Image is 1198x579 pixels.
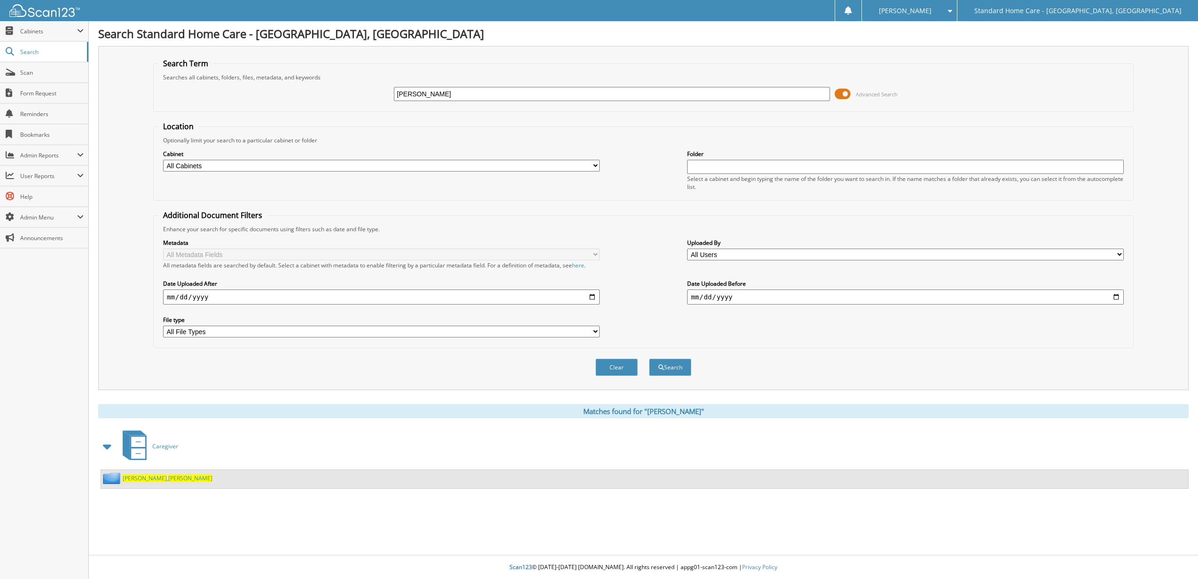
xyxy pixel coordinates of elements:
button: Search [649,359,691,376]
label: Date Uploaded After [163,280,600,288]
h1: Search Standard Home Care - [GEOGRAPHIC_DATA], [GEOGRAPHIC_DATA] [98,26,1189,41]
span: Caregiver [152,442,178,450]
div: Searches all cabinets, folders, files, metadata, and keywords [158,73,1128,81]
label: Cabinet [163,150,600,158]
legend: Additional Document Filters [158,210,267,220]
span: Advanced Search [856,91,898,98]
span: [PERSON_NAME] [168,474,212,482]
button: Clear [595,359,638,376]
label: Date Uploaded Before [687,280,1124,288]
label: Uploaded By [687,239,1124,247]
span: Scan [20,69,84,77]
legend: Location [158,121,198,132]
legend: Search Term [158,58,213,69]
img: scan123-logo-white.svg [9,4,80,17]
a: [PERSON_NAME],[PERSON_NAME] [123,474,212,482]
label: Metadata [163,239,600,247]
span: Search [20,48,82,56]
div: © [DATE]-[DATE] [DOMAIN_NAME]. All rights reserved | appg01-scan123-com | [89,556,1198,579]
span: [PERSON_NAME] [879,8,932,14]
span: User Reports [20,172,77,180]
span: Scan123 [509,563,532,571]
span: Bookmarks [20,131,84,139]
a: Privacy Policy [742,563,777,571]
div: All metadata fields are searched by default. Select a cabinet with metadata to enable filtering b... [163,261,600,269]
a: Caregiver [117,428,178,465]
div: Enhance your search for specific documents using filters such as date and file type. [158,225,1128,233]
input: start [163,289,600,305]
div: Matches found for "[PERSON_NAME]" [98,404,1189,418]
div: Select a cabinet and begin typing the name of the folder you want to search in. If the name match... [687,175,1124,191]
span: Admin Menu [20,213,77,221]
input: end [687,289,1124,305]
span: Reminders [20,110,84,118]
label: Folder [687,150,1124,158]
div: Optionally limit your search to a particular cabinet or folder [158,136,1128,144]
span: Form Request [20,89,84,97]
span: Admin Reports [20,151,77,159]
img: folder2.png [103,472,123,484]
span: Help [20,193,84,201]
span: [PERSON_NAME] [123,474,167,482]
span: Announcements [20,234,84,242]
label: File type [163,316,600,324]
span: Cabinets [20,27,77,35]
span: Standard Home Care - [GEOGRAPHIC_DATA], [GEOGRAPHIC_DATA] [974,8,1182,14]
a: here [572,261,584,269]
